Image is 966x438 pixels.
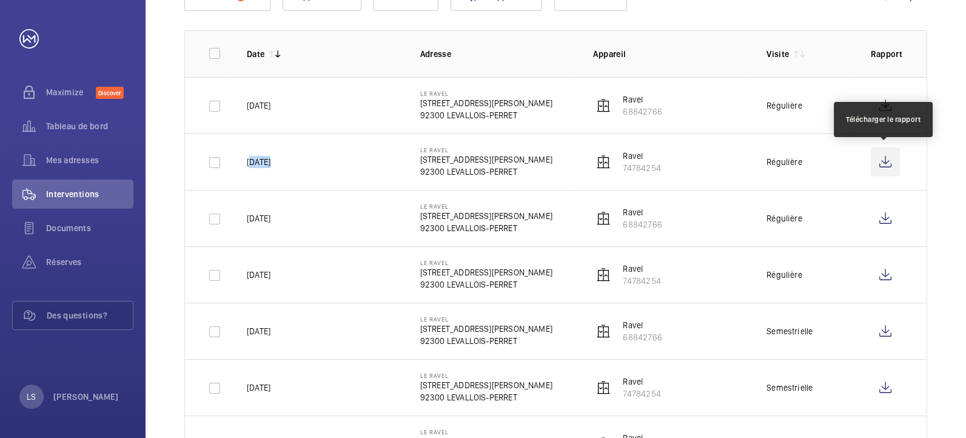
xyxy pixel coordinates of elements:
p: [DATE] [247,325,270,337]
p: [STREET_ADDRESS][PERSON_NAME] [420,266,552,278]
p: Ravel [623,93,662,106]
p: [STREET_ADDRESS][PERSON_NAME] [420,97,552,109]
span: Des questions? [47,309,133,322]
span: Discover [96,87,124,99]
p: [DATE] [247,212,270,224]
p: [DATE] [247,99,270,112]
span: Interventions [46,188,133,200]
p: 92300 LEVALLOIS-PERRET [420,278,552,291]
p: Ravel [623,263,660,275]
p: Le Ravel [420,315,552,323]
p: Le Ravel [420,372,552,379]
p: Le Ravel [420,146,552,153]
p: Le Ravel [420,203,552,210]
div: Régulière [766,212,802,224]
p: [DATE] [247,156,270,168]
img: elevator.svg [596,268,611,282]
p: Ravel [623,319,662,331]
div: Semestrielle [766,382,813,394]
p: [STREET_ADDRESS][PERSON_NAME] [420,323,552,335]
p: 68842766 [623,218,662,231]
p: [STREET_ADDRESS][PERSON_NAME] [420,379,552,391]
p: 92300 LEVALLOIS-PERRET [420,222,552,234]
p: Appareil [593,48,747,60]
p: Ravel [623,150,660,162]
p: Adresse [420,48,574,60]
span: Maximize [46,86,96,98]
span: Documents [46,222,133,234]
p: 68842766 [623,106,662,118]
p: LS [27,391,36,403]
p: 74784254 [623,162,660,174]
img: elevator.svg [596,324,611,339]
p: Visite [766,48,789,60]
div: Régulière [766,156,802,168]
p: Rapport [871,48,902,60]
p: Le Ravel [420,90,552,97]
p: Date [247,48,264,60]
img: elevator.svg [596,98,611,113]
p: 92300 LEVALLOIS-PERRET [420,335,552,347]
span: Réserves [46,256,133,268]
div: Régulière [766,99,802,112]
p: [STREET_ADDRESS][PERSON_NAME] [420,153,552,166]
p: [PERSON_NAME] [53,391,119,403]
img: elevator.svg [596,211,611,226]
span: Tableau de bord [46,120,133,132]
p: Ravel [623,376,660,388]
p: [STREET_ADDRESS][PERSON_NAME] [420,210,552,222]
p: Le Ravel [420,428,552,436]
img: elevator.svg [596,155,611,169]
p: Le Ravel [420,259,552,266]
p: [DATE] [247,269,270,281]
span: Mes adresses [46,154,133,166]
p: 68842766 [623,331,662,343]
div: Télécharger le rapport [846,114,921,125]
p: [DATE] [247,382,270,394]
div: Semestrielle [766,325,813,337]
div: Régulière [766,269,802,281]
p: 92300 LEVALLOIS-PERRET [420,109,552,121]
p: 92300 LEVALLOIS-PERRET [420,391,552,403]
p: 92300 LEVALLOIS-PERRET [420,166,552,178]
p: 74784254 [623,275,660,287]
p: Ravel [623,206,662,218]
p: 74784254 [623,388,660,400]
img: elevator.svg [596,380,611,395]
